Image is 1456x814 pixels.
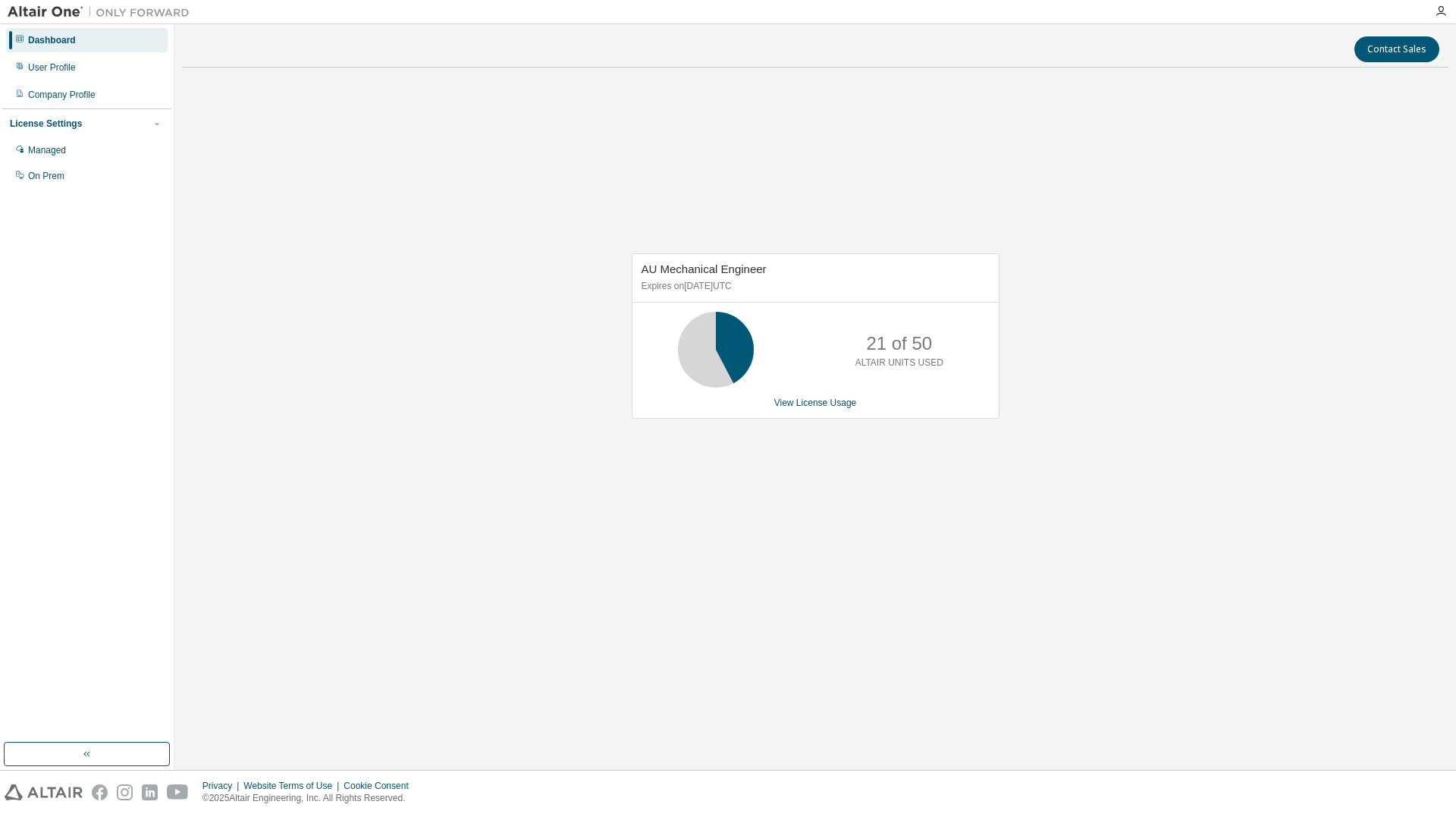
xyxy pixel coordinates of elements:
div: Cookie Consent [344,780,417,792]
div: Website Terms of Use [243,780,344,792]
div: Managed [28,144,66,156]
img: Altair One [8,5,197,20]
img: instagram.svg [117,784,133,800]
img: youtube.svg [167,784,189,800]
button: Contact Sales [1354,36,1439,62]
p: Expires on [DATE] UTC [642,280,986,293]
div: Company Profile [28,89,96,101]
p: © 2025 Altair Engineering, Inc. All Rights Reserved. [202,792,418,805]
a: View License Usage [774,398,857,408]
div: Privacy [202,780,243,792]
img: altair_logo.svg [5,784,83,800]
span: AU Mechanical Engineer [642,262,767,275]
p: 21 of 50 [866,331,932,357]
img: linkedin.svg [142,784,158,800]
div: On Prem [28,170,64,182]
img: facebook.svg [92,784,108,800]
p: ALTAIR UNITS USED [855,357,943,369]
div: Dashboard [28,34,76,46]
div: User Profile [28,61,76,74]
div: License Settings [10,118,82,130]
